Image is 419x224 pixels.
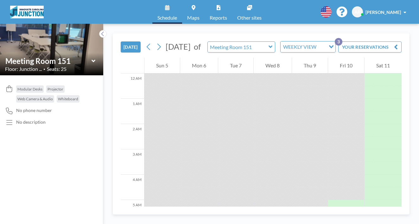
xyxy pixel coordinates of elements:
div: 1 AM [121,99,144,124]
div: 3 AM [121,149,144,175]
div: Search for option [281,41,335,52]
span: of [194,42,201,52]
span: No phone number [16,108,52,113]
span: AR [354,9,360,15]
div: 4 AM [121,175,144,200]
div: 12 AM [121,73,144,99]
button: [DATE] [121,41,141,53]
div: Sat 11 [365,58,402,73]
span: Other sites [237,15,262,20]
div: Tue 7 [218,58,253,73]
button: YOUR RESERVATIONS3 [338,41,402,53]
span: WEEKLY VIEW [282,43,318,51]
div: Mon 6 [180,58,218,73]
span: Seats: 25 [47,66,67,72]
span: Maps [187,15,200,20]
span: [PERSON_NAME] [365,9,401,15]
span: Projector [48,87,63,91]
p: 3 [335,38,342,46]
span: Floor: Junction ... [5,66,42,72]
span: Whiteboard [58,96,78,101]
input: Meeting Room 151 [5,56,92,65]
div: Thu 9 [292,58,328,73]
span: Schedule [157,15,177,20]
img: organization-logo [10,6,44,18]
span: • [43,67,45,71]
div: 2 AM [121,124,144,149]
span: Modular Desks [17,87,42,91]
div: Wed 8 [254,58,291,73]
span: [DATE] [166,42,191,51]
input: Search for option [318,43,325,51]
div: No description [16,119,46,125]
input: Meeting Room 151 [208,42,269,52]
span: Web Camera & Audio [17,96,53,101]
span: Reports [210,15,227,20]
div: Fri 10 [328,58,364,73]
div: Sun 5 [144,58,180,73]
